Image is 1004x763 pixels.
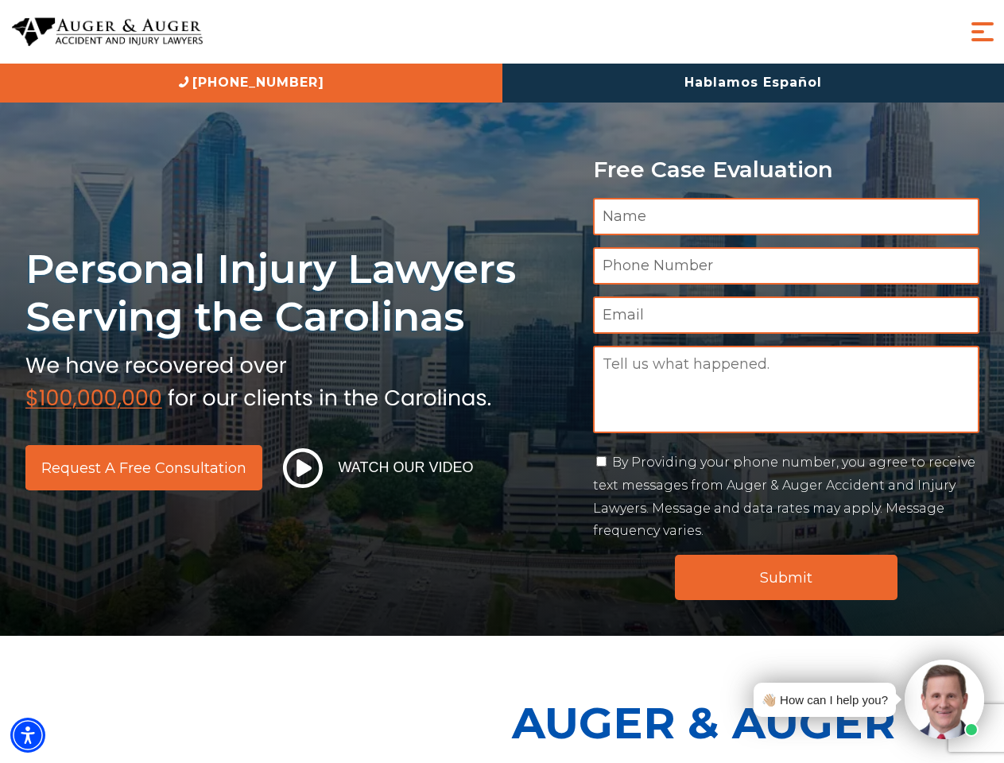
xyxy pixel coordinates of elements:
[593,296,979,334] input: Email
[593,157,979,182] p: Free Case Evaluation
[593,198,979,235] input: Name
[762,689,888,711] div: 👋🏼 How can I help you?
[25,349,491,409] img: sub text
[25,445,262,490] a: Request a Free Consultation
[25,245,574,341] h1: Personal Injury Lawyers Serving the Carolinas
[41,461,246,475] span: Request a Free Consultation
[967,16,998,48] button: Menu
[593,455,975,538] label: By Providing your phone number, you agree to receive text messages from Auger & Auger Accident an...
[593,247,979,285] input: Phone Number
[12,17,203,47] img: Auger & Auger Accident and Injury Lawyers Logo
[278,447,479,489] button: Watch Our Video
[10,718,45,753] div: Accessibility Menu
[675,555,897,600] input: Submit
[512,684,995,762] p: Auger & Auger
[905,660,984,739] img: Intaker widget Avatar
